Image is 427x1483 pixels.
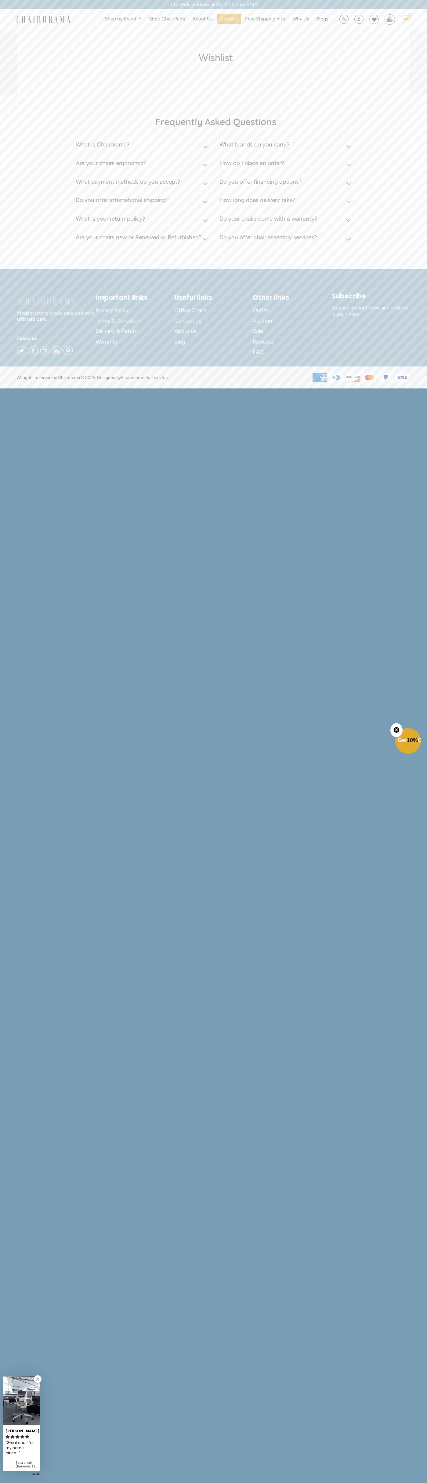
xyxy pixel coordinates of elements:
[219,197,295,204] h2: How long does delivery take?
[102,14,145,24] a: Shop by Brand
[253,326,331,337] a: Sale
[174,338,185,345] span: Blog
[396,15,410,24] a: 2
[149,16,185,22] span: Shop Chair Parts
[253,305,331,316] a: Outlet
[331,305,410,318] p: Receive product news and updates in your inbox
[407,13,412,19] div: 2
[13,15,74,25] img: chairorama
[10,1434,15,1439] svg: rating icon full
[174,307,207,314] span: Office Chairs
[253,347,331,357] a: FAQ
[398,737,426,743] span: Get Off
[219,215,317,222] h2: Do your chairs come with a warranty?
[174,294,253,302] h2: Useful links
[253,316,331,326] a: Auction
[390,723,403,737] button: Close teaser
[100,14,333,26] nav: DesktopNavigation
[76,192,210,211] summary: Do you offer international shipping?
[76,197,169,204] h2: Do you offer international shipping?
[76,211,210,229] summary: What is your return policy?
[219,141,290,148] h2: What brands do you carry?
[5,1426,37,1434] div: [PERSON_NAME]
[253,307,269,314] span: Outlet
[331,292,410,300] h2: Subscribe
[96,338,118,345] span: Warranty
[3,1377,40,1425] img: Lesley F. review of Setu chair (Renewed) | Alpine
[219,160,284,167] h2: How do I place an order?
[76,116,356,128] h2: Frequently Asked Questions
[189,14,215,24] a: About Us
[292,16,309,22] span: Why Us
[96,316,174,326] a: Terms & Condition
[174,316,253,326] a: Contact us
[96,294,174,302] h2: Important links
[96,326,174,337] a: Delivery & Return
[192,16,212,22] span: About Us
[220,16,238,22] span: Contact
[253,337,331,347] a: Reviews
[76,141,130,148] h2: What is Chairorama?
[76,160,147,167] h2: Are your chairs ergonomic?
[20,1434,24,1439] svg: rating icon full
[146,14,188,24] a: Shop Chair Parts
[96,337,174,347] a: Warranty
[217,14,241,24] a: Contact
[174,326,253,337] a: About us
[25,1434,29,1439] svg: rating icon full
[253,328,263,335] span: Sale
[219,155,354,174] summary: How do I place an order?
[5,1434,10,1439] svg: rating icon full
[219,174,354,193] summary: Do you offer financing options?
[16,1461,37,1468] div: Setu chair (Renewed) | Alpine
[174,317,201,324] span: Contact us
[219,178,302,185] h2: Do you offer financing options?
[76,215,145,222] h2: What is your return policy?
[174,337,253,347] a: Blog
[87,52,344,63] h1: Wishlist
[316,16,328,22] span: Blogs
[96,317,140,324] span: Terms & Condition
[174,328,196,335] span: About us
[407,737,418,743] span: 10%
[17,297,78,307] img: chairorama
[253,317,272,324] span: Auction
[385,15,394,24] img: WhatsApp_Image_2024-07-12_at_16.23.01.webp
[17,335,96,342] h4: Folow us
[5,1440,37,1456] div: Great chair for my home office...
[15,1434,20,1439] svg: rating icon full
[395,729,421,754] div: Get10%OffClose teaser
[242,14,288,24] a: Free Shipping Info
[76,174,210,193] summary: What payment methods do you accept?
[289,14,312,24] a: Why Us
[313,14,331,24] a: Blogs
[17,374,169,381] div: All rights reserved by Chairorama © 2025. Designed by
[253,349,264,356] span: FAQ
[219,211,354,229] summary: Do your chairs come with a warranty?
[76,178,180,185] h2: What payment methods do you accept?
[96,328,138,335] span: Delivery & Return
[76,155,210,174] summary: Are your chairs ergonomic?
[253,294,331,302] h2: Other links
[219,234,317,241] h2: Do you offer chair assembly services?
[219,192,354,211] summary: How long does delivery take?
[76,234,202,241] h2: Are your chairs new or Renewed or Refurbished?
[245,16,285,22] span: Free Shipping Info
[174,305,253,316] a: Office Chairs
[96,305,174,316] a: Privacy Policy
[219,229,354,248] summary: Do you offer chair assembly services?
[76,137,210,155] summary: What is Chairorama?
[253,338,273,345] span: Reviews
[76,229,210,248] summary: Are your chairs new or Renewed or Refurbished?
[121,375,169,380] a: Ecommerce Builders Inc.
[96,307,128,314] span: Privacy Policy
[219,137,354,155] summary: What brands do you carry?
